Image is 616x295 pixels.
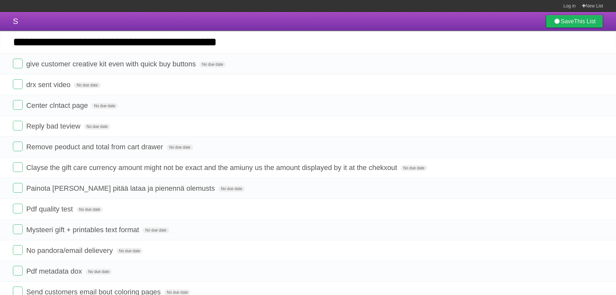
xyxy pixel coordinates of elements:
label: Done [13,142,23,151]
label: Done [13,183,23,193]
label: Done [13,245,23,255]
label: Done [13,204,23,213]
span: No due date [200,62,226,67]
label: Done [13,224,23,234]
span: Mysteeri gift + printables text format [26,226,141,234]
span: No due date [84,124,110,130]
span: No due date [77,207,103,212]
span: No due date [401,165,427,171]
span: No due date [92,103,118,109]
label: Done [13,59,23,68]
label: Done [13,100,23,110]
span: No due date [116,248,143,254]
span: No due date [219,186,245,192]
span: No due date [86,269,112,275]
label: Done [13,79,23,89]
span: Reply bad teview [26,122,82,130]
span: No due date [74,82,100,88]
span: S [13,17,18,26]
span: No pandora/email delievery [26,246,114,255]
span: Pdf quality test [26,205,74,213]
label: Done [13,121,23,130]
span: drx sent video [26,81,72,89]
span: Pdf metadata dox [26,267,83,275]
span: Painota [PERSON_NAME] pitää lataa ja pienennä olemusts [26,184,216,192]
span: Center clntact page [26,101,90,109]
b: This List [574,18,596,25]
span: Remove peoduct and total from cart drawer [26,143,165,151]
label: Done [13,162,23,172]
span: give customer creative kit even with quick buy buttons [26,60,198,68]
span: No due date [143,227,169,233]
a: SaveThis List [546,15,603,28]
span: No due date [167,144,193,150]
span: Clayse the gift care currency amount might not be exact and the amiuny us the amount displayed by... [26,164,399,172]
label: Done [13,266,23,276]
